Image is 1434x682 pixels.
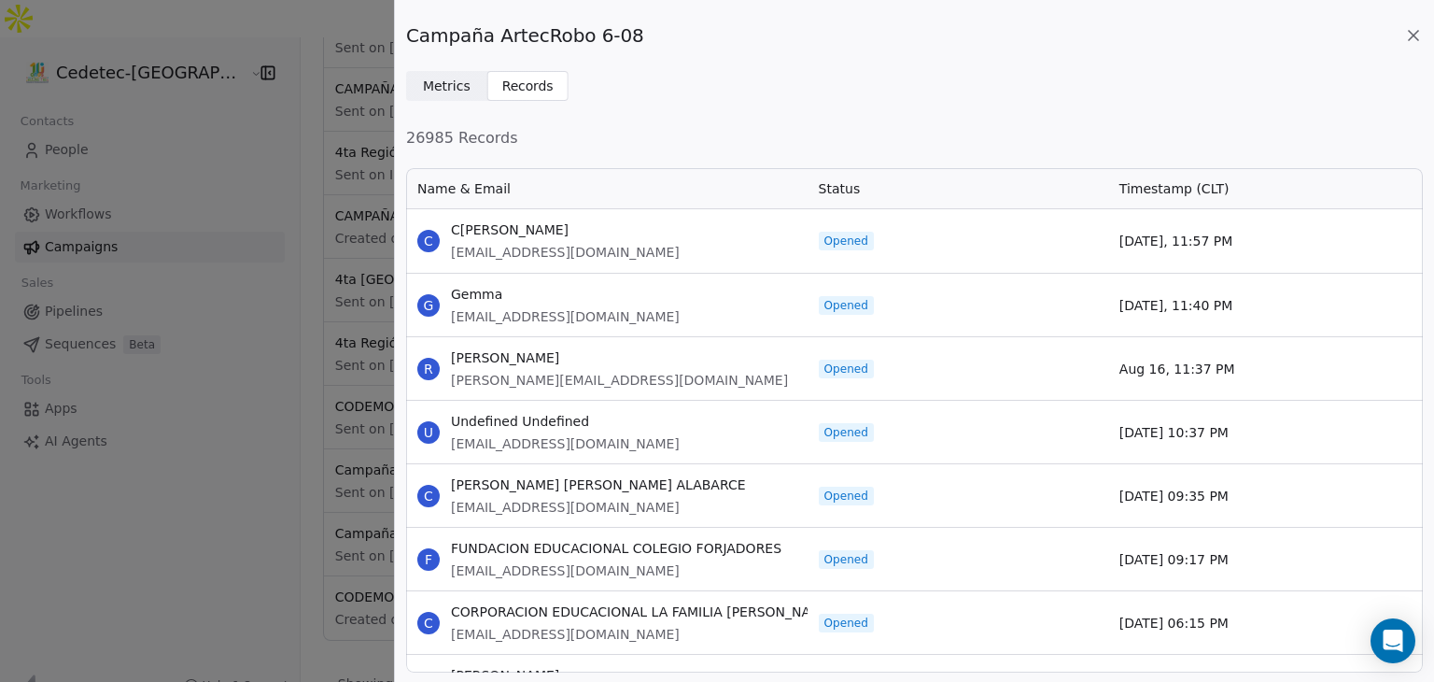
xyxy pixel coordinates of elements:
span: Opened [824,552,868,567]
span: Opened [824,489,868,504]
span: [PERSON_NAME] [451,348,788,367]
span: Campaña ArtecRobo 6-08 [406,22,644,49]
div: grid [406,209,1423,675]
span: Opened [824,298,868,313]
span: FUNDACION EDUCACIONAL COLEGIO FORJADORES [451,539,781,558]
span: [PERSON_NAME] [PERSON_NAME] ALABARCE [451,476,746,494]
span: Timestamp (CLT) [1119,179,1230,198]
span: Name & Email [417,179,511,198]
span: 26985 Records [406,127,1423,149]
span: [DATE], 11:57 PM [1119,232,1233,250]
span: R [417,358,440,380]
span: Metrics [423,77,471,96]
span: F [417,548,440,571]
span: U [417,421,440,444]
span: C [417,612,440,634]
span: G [417,294,440,317]
span: C[PERSON_NAME] [451,220,680,239]
span: CORPORACION EDUCACIONAL LA FAMILIA [PERSON_NAME] [451,603,835,621]
span: [DATE] 09:35 PM [1119,487,1229,505]
span: C [417,485,440,507]
span: Opened [824,234,868,249]
span: C [417,230,440,252]
span: [EMAIL_ADDRESS][DOMAIN_NAME] [451,625,835,644]
span: [DATE] 06:15 PM [1119,614,1229,632]
span: Opened [824,425,868,440]
span: [DATE], 11:40 PM [1119,296,1233,315]
span: [DATE] 09:17 PM [1119,550,1229,569]
span: Status [819,179,861,198]
span: [EMAIL_ADDRESS][DOMAIN_NAME] [451,434,680,453]
span: Undefined Undefined [451,412,680,431]
span: [EMAIL_ADDRESS][DOMAIN_NAME] [451,498,746,517]
span: [EMAIL_ADDRESS][DOMAIN_NAME] [451,243,680,262]
span: Gemma [451,285,680,304]
span: [EMAIL_ADDRESS][DOMAIN_NAME] [451,307,680,326]
div: Open Intercom Messenger [1371,618,1415,663]
span: [DATE] 10:37 PM [1119,423,1229,442]
span: Opened [824,616,868,631]
span: Aug 16, 11:37 PM [1119,360,1235,378]
span: [EMAIL_ADDRESS][DOMAIN_NAME] [451,561,781,580]
span: [PERSON_NAME][EMAIL_ADDRESS][DOMAIN_NAME] [451,371,788,390]
span: Opened [824,362,868,377]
